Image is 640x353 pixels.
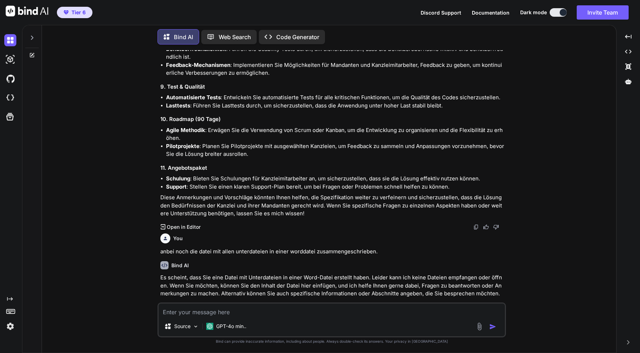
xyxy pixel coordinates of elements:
[166,183,187,190] strong: Support
[4,73,16,85] img: githubDark
[421,9,461,16] button: Discord Support
[57,7,92,18] button: premiumTier 6
[160,83,505,91] h3: 9. Test & Qualität
[71,9,86,16] span: Tier 6
[160,194,505,218] p: Diese Anmerkungen und Vorschläge könnten Ihnen helfen, die Spezifikation weiter zu verfeinern und...
[166,62,230,68] strong: Feedback-Mechanismen
[493,224,499,230] img: dislike
[483,224,489,230] img: like
[160,248,505,256] p: anbei noch die datei mit allen unterdateien in einer worddatei zusammengeschrieben.
[174,33,193,41] p: Bind AI
[166,183,505,191] li: : Stellen Sie einen klaren Support-Plan bereit, um bei Fragen oder Problemen schnell helfen zu kö...
[276,33,319,41] p: Code Generator
[473,224,479,230] img: copy
[472,10,510,16] span: Documentation
[472,9,510,16] button: Documentation
[4,92,16,104] img: cloudideIcon
[4,34,16,46] img: darkChat
[520,9,547,16] span: Dark mode
[4,53,16,65] img: darkAi-studio
[166,175,505,183] li: : Bieten Sie Schulungen für Kanzleimitarbeiter an, um sicherzustellen, dass sie die Lösung effekt...
[166,127,205,133] strong: Agile Methodik
[158,339,506,344] p: Bind can provide inaccurate information, including about people. Always double-check its answers....
[166,142,505,158] li: : Planen Sie Pilotprojekte mit ausgewählten Kanzleien, um Feedback zu sammeln und Anpassungen vor...
[421,10,461,16] span: Discord Support
[160,274,505,298] p: Es scheint, dass Sie eine Datei mit Unterdateien in einer Word-Datei erstellt haben. Leider kann ...
[193,323,199,330] img: Pick Models
[64,10,69,15] img: premium
[577,5,629,20] button: Invite Team
[475,322,484,331] img: attachment
[206,323,213,330] img: GPT-4o mini
[166,94,505,102] li: : Entwickeln Sie automatisierte Tests für alle kritischen Funktionen, um die Qualität des Codes s...
[6,6,48,16] img: Bind AI
[171,262,189,269] h6: Bind AI
[166,126,505,142] li: : Erwägen Sie die Verwendung von Scrum oder Kanban, um die Entwicklung zu organisieren und die Fl...
[166,102,190,109] strong: Lasttests
[166,46,226,52] strong: Benutzerfreundlichkeit
[166,102,505,110] li: : Führen Sie Lasttests durch, um sicherzustellen, dass die Anwendung unter hoher Last stabil bleibt.
[166,45,505,61] li: : Führen Sie Usability-Tests durch, um sicherzustellen, dass die Benutzeroberfläche intuitiv und ...
[489,323,496,330] img: icon
[166,143,199,149] strong: Pilotprojekte
[166,61,505,77] li: : Implementieren Sie Möglichkeiten für Mandanten und Kanzleimitarbeiter, Feedback zu geben, um ko...
[167,223,201,231] p: Open in Editor
[216,323,246,330] p: GPT-4o min..
[166,175,190,182] strong: Schulung
[160,115,505,123] h3: 10. Roadmap (90 Tage)
[4,320,16,332] img: settings
[219,33,251,41] p: Web Search
[160,164,505,172] h3: 11. Angebotspaket
[174,323,191,330] p: Source
[173,235,183,242] h6: You
[166,94,221,101] strong: Automatisierte Tests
